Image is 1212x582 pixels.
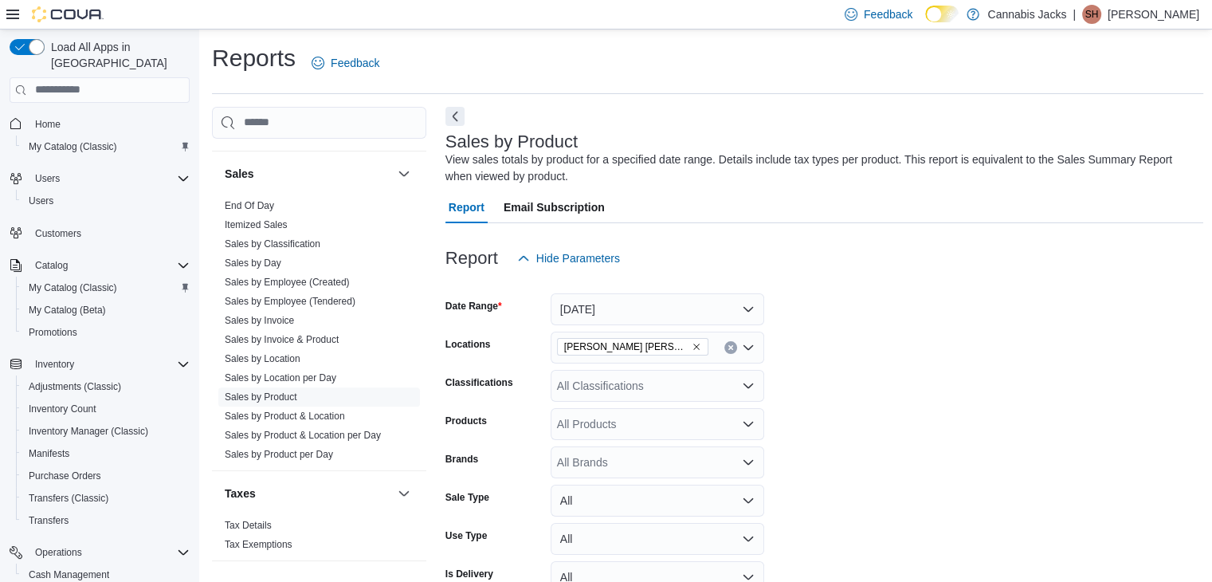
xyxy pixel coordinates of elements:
[22,489,190,508] span: Transfers (Classic)
[29,256,74,275] button: Catalog
[35,118,61,131] span: Home
[225,486,256,501] h3: Taxes
[445,453,478,466] label: Brands
[16,299,196,321] button: My Catalog (Beta)
[225,295,355,308] span: Sales by Employee (Tendered)
[29,543,190,562] span: Operations
[557,338,708,356] span: Val Caron
[305,47,386,79] a: Feedback
[225,430,381,441] a: Sales by Product & Location per Day
[16,398,196,420] button: Inventory Count
[511,242,626,274] button: Hide Parameters
[29,281,117,294] span: My Catalog (Classic)
[35,358,74,371] span: Inventory
[22,399,103,419] a: Inventory Count
[225,314,294,327] span: Sales by Invoice
[22,323,190,342] span: Promotions
[3,541,196,564] button: Operations
[29,195,53,207] span: Users
[225,257,281,269] span: Sales by Day
[394,164,414,183] button: Sales
[225,411,345,422] a: Sales by Product & Location
[987,5,1066,24] p: Cannabis Jacks
[225,520,272,531] a: Tax Details
[742,418,755,431] button: Open list of options
[16,190,196,212] button: Users
[29,492,108,505] span: Transfers (Classic)
[22,191,60,210] a: Users
[29,355,190,374] span: Inventory
[925,22,926,23] span: Dark Mode
[29,380,121,393] span: Adjustments (Classic)
[16,442,196,465] button: Manifests
[742,341,755,354] button: Open list of options
[225,391,297,403] a: Sales by Product
[22,191,190,210] span: Users
[22,511,190,530] span: Transfers
[29,568,109,581] span: Cash Management
[1108,5,1199,24] p: [PERSON_NAME]
[22,444,190,463] span: Manifests
[16,487,196,509] button: Transfers (Classic)
[445,151,1196,185] div: View sales totals by product for a specified date range. Details include tax types per product. T...
[22,278,190,297] span: My Catalog (Classic)
[29,425,148,438] span: Inventory Manager (Classic)
[212,516,426,560] div: Taxes
[445,132,578,151] h3: Sales by Product
[225,238,320,250] span: Sales by Classification
[29,447,69,460] span: Manifests
[22,399,190,419] span: Inventory Count
[22,137,190,156] span: My Catalog (Classic)
[504,191,605,223] span: Email Subscription
[35,259,68,272] span: Catalog
[29,114,190,134] span: Home
[742,379,755,392] button: Open list of options
[225,296,355,307] a: Sales by Employee (Tendered)
[225,539,292,550] a: Tax Exemptions
[225,538,292,551] span: Tax Exemptions
[445,491,489,504] label: Sale Type
[22,301,112,320] a: My Catalog (Beta)
[1085,5,1099,24] span: SH
[3,353,196,376] button: Inventory
[212,42,296,74] h1: Reports
[45,39,190,71] span: Load All Apps in [GEOGRAPHIC_DATA]
[29,223,190,243] span: Customers
[22,377,190,396] span: Adjustments (Classic)
[564,339,688,355] span: [PERSON_NAME] [PERSON_NAME]
[551,523,764,555] button: All
[29,169,190,188] span: Users
[32,6,104,22] img: Cova
[1073,5,1076,24] p: |
[445,107,465,126] button: Next
[29,304,106,317] span: My Catalog (Beta)
[16,376,196,398] button: Adjustments (Classic)
[551,485,764,517] button: All
[22,422,155,441] a: Inventory Manager (Classic)
[225,277,350,288] a: Sales by Employee (Created)
[225,200,274,211] a: End Of Day
[22,422,190,441] span: Inventory Manager (Classic)
[225,166,391,182] button: Sales
[212,196,426,470] div: Sales
[225,372,336,383] a: Sales by Location per Day
[3,254,196,277] button: Catalog
[225,391,297,403] span: Sales by Product
[29,256,190,275] span: Catalog
[1082,5,1101,24] div: Soo Han
[22,444,76,463] a: Manifests
[22,466,190,486] span: Purchase Orders
[22,323,84,342] a: Promotions
[22,301,190,320] span: My Catalog (Beta)
[864,6,912,22] span: Feedback
[16,509,196,532] button: Transfers
[225,519,272,532] span: Tax Details
[445,376,513,389] label: Classifications
[225,448,333,461] span: Sales by Product per Day
[445,338,491,351] label: Locations
[29,140,117,153] span: My Catalog (Classic)
[225,372,336,384] span: Sales by Location per Day
[225,315,294,326] a: Sales by Invoice
[22,377,127,396] a: Adjustments (Classic)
